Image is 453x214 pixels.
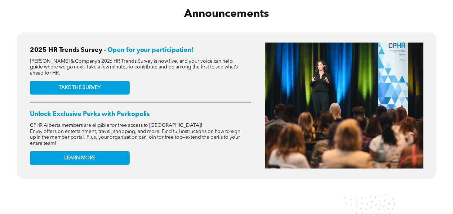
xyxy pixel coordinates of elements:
span: Unlock Exclusive Perks with Perkopolis [30,111,150,117]
span: [PERSON_NAME] & Company’s 2026 HR Trends Survey is now live, and your voice can help guide where ... [30,58,238,76]
a: TAKE THE SURVEY [30,81,130,95]
span: CPHR Alberta members are eligible for free access to [GEOGRAPHIC_DATA]! [30,122,203,128]
a: LEARN MORE [30,151,130,165]
span: TAKE THE SURVEY [59,84,101,90]
span: Announcements [184,9,269,19]
span: LEARN MORE [64,155,95,161]
span: Enjoy offers on entertainment, travel, shopping, and more. Find full instructions on how to sign ... [30,129,240,146]
span: Open for your participation! [107,47,193,53]
span: 2025 HR Trends Survey - [30,47,106,53]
